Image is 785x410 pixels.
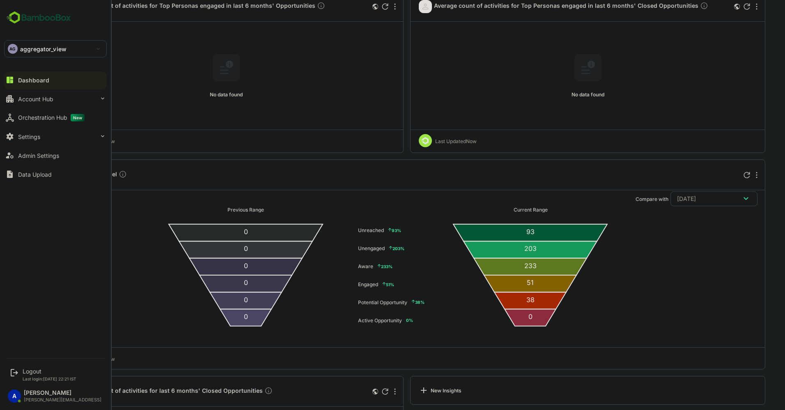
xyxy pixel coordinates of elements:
[90,170,98,180] div: Compare Funnel to any previous dates, and click on any plot in the current funnel to view the det...
[8,389,21,403] div: A
[329,257,364,276] ul: Aware
[607,196,640,202] ag: Compare with
[4,128,107,145] button: Settings
[4,91,107,107] button: Account Hub
[71,114,85,121] span: New
[329,239,376,257] ul: Unengaged
[44,2,296,11] span: Average count of activities for Top Personas engaged in last 6 months' Opportunities
[671,2,679,11] div: Top Personas of Closed Opportunities from the last 6 months showed the following engagements on a...
[727,172,729,178] div: More
[485,207,519,213] div: Current Range
[18,96,53,102] div: Account Hub
[23,368,76,375] div: Logout
[18,114,85,121] div: Orchestration Hub
[705,2,711,11] div: This card does not support filter and segments
[353,3,360,10] div: Refresh
[18,133,40,140] div: Settings
[4,147,107,164] button: Admin Settings
[23,376,76,381] p: Last login: [DATE] 22:21 IST
[365,3,367,10] div: More
[329,221,372,239] ul: Unreached
[344,2,349,11] div: This card does not support filter and segments
[648,194,722,204] div: [DATE]
[349,264,364,269] p12: 233 %
[381,376,737,405] a: New Insights
[359,228,372,233] p12: 93 %
[20,45,67,53] p: aggregator_view
[4,109,107,126] button: Orchestration HubNew
[45,138,86,144] div: Last Updated Now
[715,172,721,178] div: Refresh
[383,300,396,305] p12: 38 %
[365,388,367,395] div: More
[329,311,384,329] ul: Active Opportunity
[406,138,448,144] div: Last Updated Now
[44,387,244,396] span: Average count of activities for last 6 months' Closed Opportunities
[377,318,384,323] p12: 0 %
[5,41,106,57] div: AGaggregator_view
[288,2,296,11] div: Top Personas of Opportunities from the last 6 months showed the following engagements on an average.
[405,2,679,11] span: Average count of activities for Top Personas engaged in last 6 months' Closed Opportunities
[390,385,433,395] div: New Insights
[727,3,729,10] div: More
[45,356,86,362] div: Last Updated Now
[360,246,376,251] p12: 203 %
[24,389,101,396] div: [PERSON_NAME]
[236,387,244,396] div: Closed Opportunities from the last 6 months showed the following engagements on an average.
[18,77,49,84] div: Dashboard
[4,72,107,88] button: Dashboard
[44,170,98,180] span: Account Funnel
[715,3,721,10] div: Refresh
[353,282,365,287] p12: 51 %
[18,152,59,159] div: Admin Settings
[181,91,214,98] span: No data found
[18,171,52,178] div: Data Upload
[329,276,365,294] ul: Engaged
[329,294,396,312] ul: Potential Opportunity
[543,91,576,98] span: No data found
[8,44,18,54] div: AG
[199,207,235,213] div: Previous Range
[4,10,73,25] img: BambooboxFullLogoMark.5f36c76dfaba33ec1ec1367b70bb1252.svg
[4,166,107,182] button: Data Upload
[24,397,101,403] div: [PERSON_NAME][EMAIL_ADDRESS]
[642,191,729,206] button: [DATE]
[353,388,360,395] div: Refresh
[344,387,349,396] div: This card does not support filter and segments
